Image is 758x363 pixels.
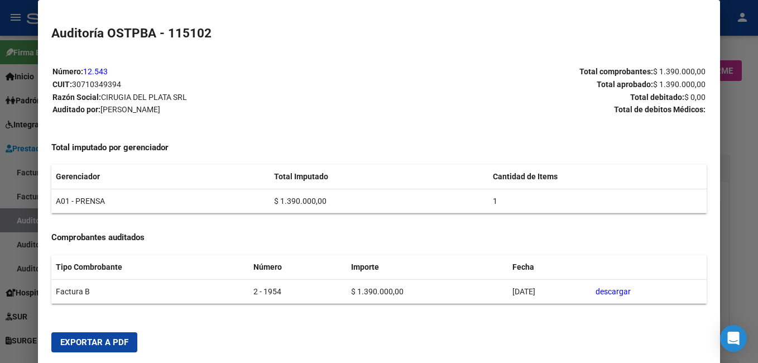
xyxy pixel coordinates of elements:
span: Exportar a PDF [60,337,128,347]
td: $ 1.390.000,00 [347,279,507,304]
th: Cantidad de Items [488,165,707,189]
td: $ 1.390.000,00 [270,189,488,213]
p: Total debitado: [380,91,706,104]
span: CIRUGIA DEL PLATA SRL [101,93,187,102]
th: Número [249,255,347,279]
a: descargar [596,287,631,296]
h4: Total imputado por gerenciador [51,141,707,154]
p: Total de debitos Médicos: [380,103,706,116]
td: Factura B [51,279,249,304]
td: A01 - PRENSA [51,189,270,213]
td: 2 - 1954 [249,279,347,304]
p: Total comprobantes: [380,65,706,78]
a: 12.543 [83,67,108,76]
span: $ 0,00 [684,93,706,102]
th: Tipo Combrobante [51,255,249,279]
td: [DATE] [508,279,591,304]
th: Gerenciador [51,165,270,189]
p: CUIT: [52,78,378,91]
span: $ 1.390.000,00 [653,80,706,89]
th: Importe [347,255,507,279]
div: Open Intercom Messenger [720,325,747,352]
span: $ 1.390.000,00 [653,67,706,76]
p: Razón Social: [52,91,378,104]
p: Número: [52,65,378,78]
h2: Auditoría OSTPBA - 115102 [51,24,707,43]
p: Auditado por: [52,103,378,116]
th: Total Imputado [270,165,488,189]
th: Fecha [508,255,591,279]
span: 30710349394 [72,80,121,89]
td: 1 [488,189,707,213]
p: Total aprobado: [380,78,706,91]
button: Exportar a PDF [51,332,137,352]
span: [PERSON_NAME] [100,105,160,114]
h4: Comprobantes auditados [51,231,707,244]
